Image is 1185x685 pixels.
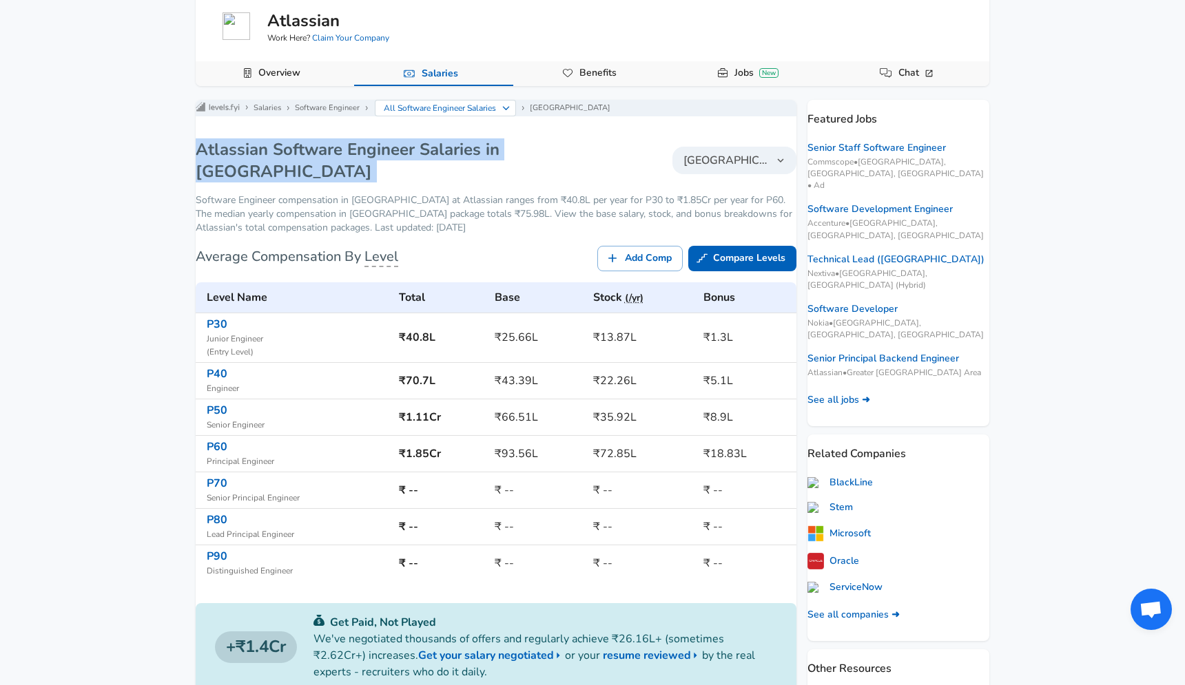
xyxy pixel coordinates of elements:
a: P40 [207,366,227,381]
img: microsoftlogo.png [807,525,824,542]
h6: Average Compensation By [196,246,398,268]
p: Featured Jobs [807,100,989,127]
a: Oracle [807,553,859,569]
button: [GEOGRAPHIC_DATA] [672,147,796,174]
span: Junior Engineer [207,333,388,346]
div: Open chat [1131,589,1172,630]
h6: ₹5.1L [703,371,791,390]
span: Principal Engineer [207,455,388,469]
h6: ₹ -- [703,517,791,536]
a: Get your salary negotiated [418,647,565,664]
span: Atlassian • Greater [GEOGRAPHIC_DATA] Area [807,367,989,379]
h6: ₹ -- [495,517,582,536]
div: New [759,68,779,78]
a: See all jobs ➜ [807,393,870,407]
h6: Stock [593,288,693,307]
h6: ₹13.87L [593,328,693,347]
a: Compare Levels [688,246,796,271]
h6: ₹ -- [593,517,693,536]
h6: ₹ -- [495,481,582,500]
span: Distinguished Engineer [207,565,388,578]
a: P30 [207,317,227,332]
h6: Base [495,288,582,307]
a: Software Developer [807,302,898,316]
h6: ₹1.85Cr [399,444,484,463]
h6: ₹ -- [593,481,693,500]
a: JobsNew [729,61,784,85]
span: [GEOGRAPHIC_DATA] [683,152,769,169]
h6: ₹1.11Cr [399,408,484,427]
p: We've negotiated thousands of offers and regularly achieve ₹26.16L+ (sometimes ₹2.62Cr+) increase... [313,631,777,680]
h1: Atlassian Software Engineer Salaries in [GEOGRAPHIC_DATA] [196,138,609,182]
span: ( Entry Level ) [207,346,388,359]
h6: ₹66.51L [495,408,582,427]
img: svg+xml;base64,PHN2ZyB4bWxucz0iaHR0cDovL3d3dy53My5vcmcvMjAwMC9zdmciIGZpbGw9IiMwYzU0NjAiIHZpZXdCb3... [313,615,324,626]
h6: ₹8.9L [703,408,791,427]
span: Senior Principal Engineer [207,492,388,505]
a: P90 [207,549,227,564]
img: blackline.com [807,477,824,488]
div: Company Data Navigation [196,61,989,86]
h6: Level Name [207,288,388,307]
a: Salaries [254,103,281,114]
h6: ₹40.8L [399,328,484,347]
h6: ₹22.26L [593,371,693,390]
h6: ₹ -- [703,481,791,500]
span: Senior Engineer [207,419,388,432]
table: Atlassian's Software Engineer levels [196,282,796,581]
a: P50 [207,403,227,418]
h6: ₹93.56L [495,444,582,463]
h6: ₹1.3L [703,328,791,347]
h6: ₹25.66L [495,328,582,347]
h5: Atlassian [267,9,340,32]
h6: ₹ -- [399,481,484,500]
a: Claim Your Company [312,32,389,43]
a: P70 [207,476,227,491]
a: BlackLine [807,476,873,489]
a: Technical Lead ([GEOGRAPHIC_DATA]) [807,253,985,266]
button: (/yr) [625,290,643,307]
p: Related Companies [807,434,989,462]
p: Get Paid, Not Played [313,614,777,631]
a: Microsoft [807,525,871,542]
h6: ₹ -- [593,554,693,573]
a: resume reviewed [603,647,702,664]
a: Senior Staff Software Engineer [807,141,946,155]
a: Benefits [574,61,622,85]
span: Level [364,247,398,267]
span: Work Here? [267,32,389,44]
a: Software Development Engineer [807,202,953,216]
p: All Software Engineer Salaries [384,102,497,114]
a: Software Engineer [295,103,360,114]
a: Senior Principal Backend Engineer [807,352,959,366]
h6: ₹18.83L [703,444,791,463]
a: See all companies ➜ [807,608,900,622]
span: Nextiva • [GEOGRAPHIC_DATA], [GEOGRAPHIC_DATA] (Hybrid) [807,268,989,291]
a: P80 [207,512,227,527]
p: Other Resources [807,649,989,677]
h6: ₹ -- [703,554,791,573]
img: stem.com [807,502,824,513]
img: atlassian.com [223,12,250,40]
a: Stem [807,500,853,514]
a: ₹1.4Cr [215,631,297,663]
p: Software Engineer compensation in [GEOGRAPHIC_DATA] at Atlassian ranges from ₹40.8L per year for ... [196,193,796,235]
a: Chat [893,61,940,85]
a: Add Comp [597,246,683,271]
h6: ₹35.92L [593,408,693,427]
h6: ₹72.85L [593,444,693,463]
span: Nokia • [GEOGRAPHIC_DATA], [GEOGRAPHIC_DATA], [GEOGRAPHIC_DATA] [807,317,989,341]
a: Salaries [416,62,464,85]
a: Overview [253,61,306,85]
a: [GEOGRAPHIC_DATA] [530,103,610,114]
span: Engineer [207,382,388,396]
h6: ₹ -- [495,554,582,573]
h6: ₹43.39L [495,371,582,390]
span: Commscope • [GEOGRAPHIC_DATA], [GEOGRAPHIC_DATA], [GEOGRAPHIC_DATA] • Ad [807,156,989,191]
a: ServiceNow [807,580,883,594]
h6: Bonus [703,288,791,307]
img: servicenow.com [807,582,824,593]
a: P60 [207,439,227,454]
h6: ₹70.7L [399,371,484,390]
